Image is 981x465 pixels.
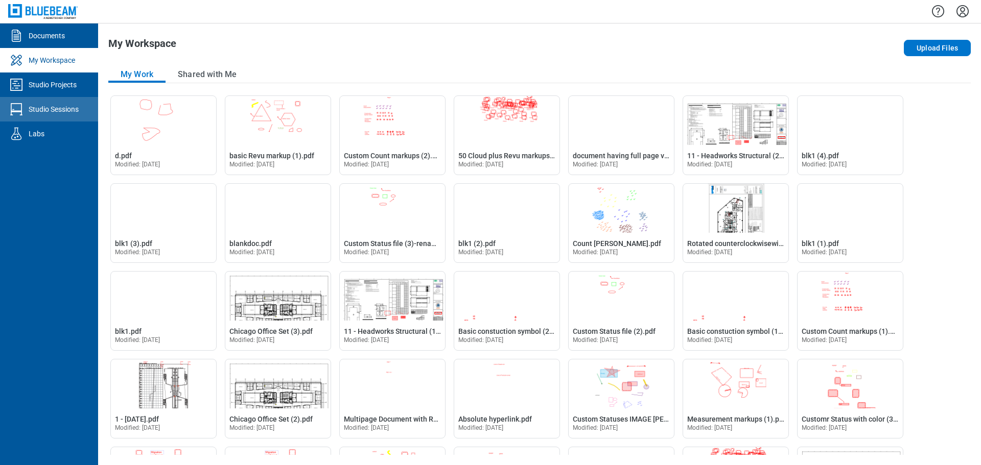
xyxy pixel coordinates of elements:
[339,359,446,438] div: Open Multipage Document with Relative Hyperlink.pdf in Editor
[111,359,216,408] img: 1 - 12.7.2020.pdf
[569,359,674,408] img: Custom Statuses IMAGE bHAVINI.pdf
[8,126,25,142] svg: Labs
[458,161,504,168] span: Modified: [DATE]
[344,239,454,248] span: Custom Status file (3)-rename.pdf
[798,359,903,408] img: Customr Status with color (3).pdf
[229,249,275,256] span: Modified: [DATE]
[29,129,44,139] div: Labs
[229,152,314,160] span: basic Revu markup (1).pdf
[115,161,160,168] span: Modified: [DATE]
[454,183,560,263] div: Open blk1 (2).pdf in Editor
[115,424,160,431] span: Modified: [DATE]
[29,31,65,41] div: Documents
[797,271,903,351] div: Open Custom Count markups (1).pdf in Editor
[687,424,733,431] span: Modified: [DATE]
[904,40,971,56] button: Upload Files
[454,96,559,145] img: 50 Cloud plus Revu markups (3).pdf
[458,415,532,423] span: Absolute hyperlink.pdf
[115,239,152,248] span: blk1 (3).pdf
[110,359,217,438] div: Open 1 - 12.7.2020.pdf in Editor
[344,327,451,335] span: 11 - Headworks Structural (1).pdf
[115,327,142,335] span: blk1.pdf
[687,152,823,160] span: 11 - Headworks Structural (2)_rename.pdf
[8,101,25,117] svg: Studio Sessions
[797,359,903,438] div: Open Customr Status with color (3).pdf in Editor
[683,95,789,175] div: Open 11 - Headworks Structural (2)_rename.pdf in Editor
[29,80,77,90] div: Studio Projects
[29,55,75,65] div: My Workspace
[683,271,789,351] div: Open Basic constuction symbol (1).pdf in Editor
[568,95,674,175] div: Open document having full page viewport scale.pdf in Editor
[683,272,788,321] img: Basic constuction symbol (1).pdf
[166,66,249,83] button: Shared with Me
[802,415,908,423] span: Customr Status with color (3).pdf
[111,184,216,233] img: blk1 (3).pdf
[339,183,446,263] div: Open Custom Status file (3)-rename.pdf in Editor
[108,66,166,83] button: My Work
[29,104,79,114] div: Studio Sessions
[683,359,788,408] img: Measurement markups (1).pdf
[802,239,839,248] span: blk1 (1).pdf
[225,96,331,145] img: basic Revu markup (1).pdf
[683,96,788,145] img: 11 - Headworks Structural (2)_rename.pdf
[797,95,903,175] div: Open blk1 (4).pdf in Editor
[802,161,847,168] span: Modified: [DATE]
[229,424,275,431] span: Modified: [DATE]
[110,271,217,351] div: Open blk1.pdf in Editor
[344,152,443,160] span: Custom Count markups (2).pdf
[344,249,389,256] span: Modified: [DATE]
[111,272,216,321] img: blk1.pdf
[573,239,661,248] span: Count [PERSON_NAME].pdf
[458,424,504,431] span: Modified: [DATE]
[340,359,445,408] img: Multipage Document with Relative Hyperlink.pdf
[229,327,313,335] span: Chicago Office Set (3).pdf
[454,359,559,408] img: Absolute hyperlink.pdf
[568,271,674,351] div: Open Custom Status file (2).pdf in Editor
[798,96,903,145] img: blk1 (4).pdf
[115,152,132,160] span: d.pdf
[687,161,733,168] span: Modified: [DATE]
[683,359,789,438] div: Open Measurement markups (1).pdf in Editor
[8,77,25,93] svg: Studio Projects
[458,239,496,248] span: blk1 (2).pdf
[229,415,313,423] span: Chicago Office Set (2).pdf
[115,415,159,423] span: 1 - [DATE].pdf
[568,183,674,263] div: Open Count markup FromRevu.pdf in Editor
[225,95,331,175] div: Open basic Revu markup (1).pdf in Editor
[344,415,501,423] span: Multipage Document with Relative Hyperlink.pdf
[798,184,903,233] img: blk1 (1).pdf
[108,38,176,54] h1: My Workspace
[573,161,618,168] span: Modified: [DATE]
[229,336,275,344] span: Modified: [DATE]
[458,336,504,344] span: Modified: [DATE]
[454,272,559,321] img: Basic constuction symbol (2).pdf
[229,239,272,248] span: blankdoc.pdf
[573,424,618,431] span: Modified: [DATE]
[954,3,971,20] button: Settings
[225,272,331,321] img: Chicago Office Set (3).pdf
[683,183,789,263] div: Open Rotated counterclockwisewithspace.pdf in Editor
[573,249,618,256] span: Modified: [DATE]
[573,336,618,344] span: Modified: [DATE]
[225,359,331,408] img: Chicago Office Set (2).pdf
[802,327,901,335] span: Custom Count markups (1).pdf
[8,52,25,68] svg: My Workspace
[229,161,275,168] span: Modified: [DATE]
[225,184,331,233] img: blankdoc.pdf
[687,415,786,423] span: Measurement markups (1).pdf
[339,95,446,175] div: Open Custom Count markups (2).pdf in Editor
[458,249,504,256] span: Modified: [DATE]
[687,327,793,335] span: Basic constuction symbol (1).pdf
[225,183,331,263] div: Open blankdoc.pdf in Editor
[8,4,78,19] img: Bluebeam, Inc.
[687,249,733,256] span: Modified: [DATE]
[573,152,720,160] span: document having full page viewport scale.pdf
[344,161,389,168] span: Modified: [DATE]
[458,327,565,335] span: Basic constuction symbol (2).pdf
[454,359,560,438] div: Open Absolute hyperlink.pdf in Editor
[454,184,559,233] img: blk1 (2).pdf
[802,336,847,344] span: Modified: [DATE]
[802,249,847,256] span: Modified: [DATE]
[802,152,839,160] span: blk1 (4).pdf
[225,271,331,351] div: Open Chicago Office Set (3).pdf in Editor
